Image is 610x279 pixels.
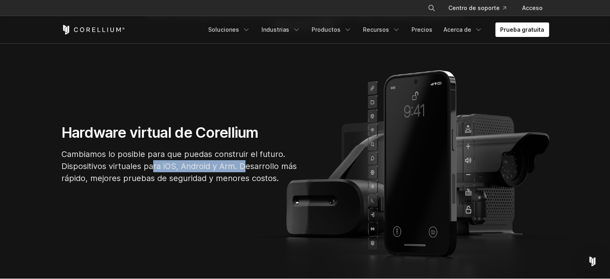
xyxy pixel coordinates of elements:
font: Acceso [522,4,543,11]
font: Precios [411,26,432,33]
button: Buscar [424,1,439,15]
font: Soluciones [208,26,239,33]
font: Cambiamos lo posible para que puedas construir el futuro. Dispositivos virtuales para iOS, Androi... [61,149,297,183]
div: Menú de navegación [203,22,549,37]
font: Productos [312,26,340,33]
font: Hardware virtual de Corellium [61,124,259,141]
font: Prueba gratuita [500,26,544,33]
font: Acerca de [444,26,471,33]
font: Industrias [261,26,289,33]
a: Página de inicio de Corellium [61,25,125,35]
font: Centro de soporte [448,4,500,11]
font: Recursos [363,26,389,33]
div: Menú de navegación [418,1,549,15]
div: Open Intercom Messenger [583,252,602,271]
